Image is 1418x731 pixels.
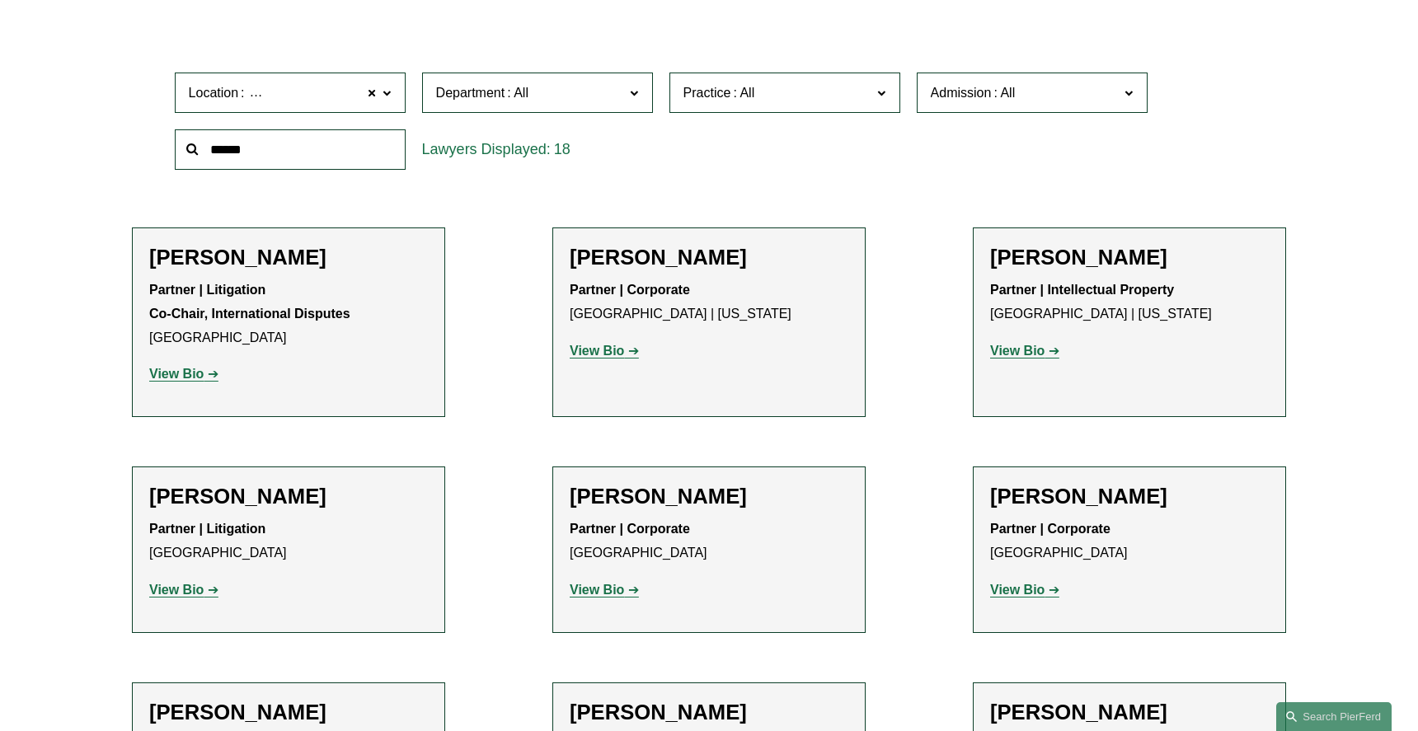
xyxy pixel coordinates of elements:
strong: Partner | Corporate [570,522,690,536]
p: [GEOGRAPHIC_DATA] [990,518,1269,565]
strong: View Bio [149,367,204,381]
a: View Bio [570,344,639,358]
a: View Bio [990,583,1059,597]
span: Admission [931,86,992,100]
strong: Partner | Corporate [570,283,690,297]
h2: [PERSON_NAME] [990,700,1269,725]
p: [GEOGRAPHIC_DATA] | [US_STATE] [570,279,848,326]
p: [GEOGRAPHIC_DATA] [570,518,848,565]
a: Search this site [1276,702,1392,731]
span: Department [436,86,505,100]
strong: Partner | Litigation Co-Chair, International Disputes [149,283,350,321]
a: View Bio [149,367,218,381]
a: View Bio [570,583,639,597]
span: Location [189,86,239,100]
strong: Partner | Litigation [149,522,265,536]
strong: View Bio [570,583,624,597]
span: 18 [554,141,570,157]
p: [GEOGRAPHIC_DATA] [149,518,428,565]
h2: [PERSON_NAME] [149,700,428,725]
h2: [PERSON_NAME] [990,245,1269,270]
strong: View Bio [990,344,1045,358]
span: Practice [683,86,731,100]
p: [GEOGRAPHIC_DATA] | [US_STATE] [990,279,1269,326]
strong: View Bio [149,583,204,597]
span: [GEOGRAPHIC_DATA] [247,82,385,104]
h2: [PERSON_NAME] [570,700,848,725]
h2: [PERSON_NAME] [149,484,428,509]
a: View Bio [149,583,218,597]
h2: [PERSON_NAME] [990,484,1269,509]
p: [GEOGRAPHIC_DATA] [149,279,428,349]
strong: View Bio [990,583,1045,597]
h2: [PERSON_NAME] [149,245,428,270]
strong: Partner | Intellectual Property [990,283,1174,297]
a: View Bio [990,344,1059,358]
h2: [PERSON_NAME] [570,484,848,509]
h2: [PERSON_NAME] [570,245,848,270]
strong: View Bio [570,344,624,358]
strong: Partner | Corporate [990,522,1110,536]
